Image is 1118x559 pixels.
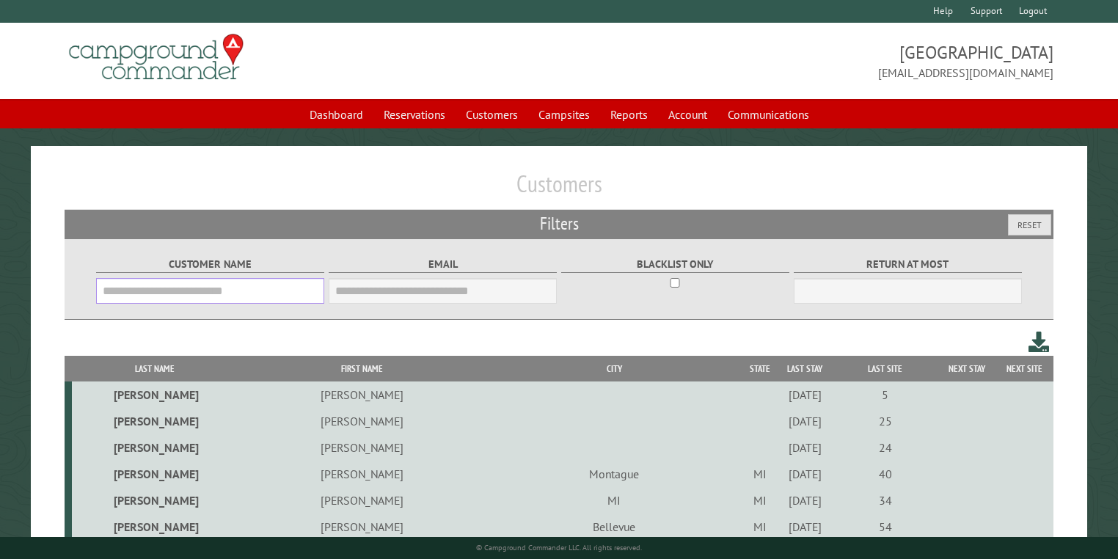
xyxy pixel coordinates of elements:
div: [DATE] [780,519,830,534]
td: [PERSON_NAME] [238,434,486,461]
td: [PERSON_NAME] [238,514,486,540]
td: [PERSON_NAME] [72,434,238,461]
td: 34 [832,487,938,514]
td: MI [742,487,778,514]
div: [DATE] [780,387,830,402]
small: © Campground Commander LLC. All rights reserved. [476,543,642,552]
span: [GEOGRAPHIC_DATA] [EMAIL_ADDRESS][DOMAIN_NAME] [559,40,1053,81]
label: Email [329,256,557,273]
th: Next Stay [938,356,995,381]
div: [DATE] [780,467,830,481]
td: [PERSON_NAME] [72,461,238,487]
a: Communications [719,101,818,128]
td: 24 [832,434,938,461]
td: MI [486,487,742,514]
th: Last Name [72,356,238,381]
td: [PERSON_NAME] [72,408,238,434]
h2: Filters [65,210,1054,238]
a: Download this customer list (.csv) [1029,329,1050,356]
img: Campground Commander [65,29,248,86]
td: [PERSON_NAME] [72,514,238,540]
a: Reports [602,101,657,128]
td: Montague [486,461,742,487]
div: [DATE] [780,440,830,455]
td: [PERSON_NAME] [238,381,486,408]
td: 54 [832,514,938,540]
a: Customers [457,101,527,128]
td: [PERSON_NAME] [238,461,486,487]
th: City [486,356,742,381]
a: Dashboard [301,101,372,128]
td: 25 [832,408,938,434]
td: 40 [832,461,938,487]
td: [PERSON_NAME] [72,487,238,514]
th: First Name [238,356,486,381]
h1: Customers [65,169,1054,210]
a: Account [660,101,716,128]
th: Next Site [995,356,1053,381]
div: [DATE] [780,414,830,428]
th: State [742,356,778,381]
td: [PERSON_NAME] [72,381,238,408]
label: Return at most [794,256,1022,273]
th: Last Stay [778,356,832,381]
td: [PERSON_NAME] [238,487,486,514]
td: 5 [832,381,938,408]
th: Last Site [832,356,938,381]
td: [PERSON_NAME] [238,408,486,434]
a: Campsites [530,101,599,128]
label: Blacklist only [561,256,789,273]
a: Reservations [375,101,454,128]
td: Bellevue [486,514,742,540]
div: [DATE] [780,493,830,508]
button: Reset [1008,214,1051,235]
label: Customer Name [96,256,324,273]
td: MI [742,514,778,540]
td: MI [742,461,778,487]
